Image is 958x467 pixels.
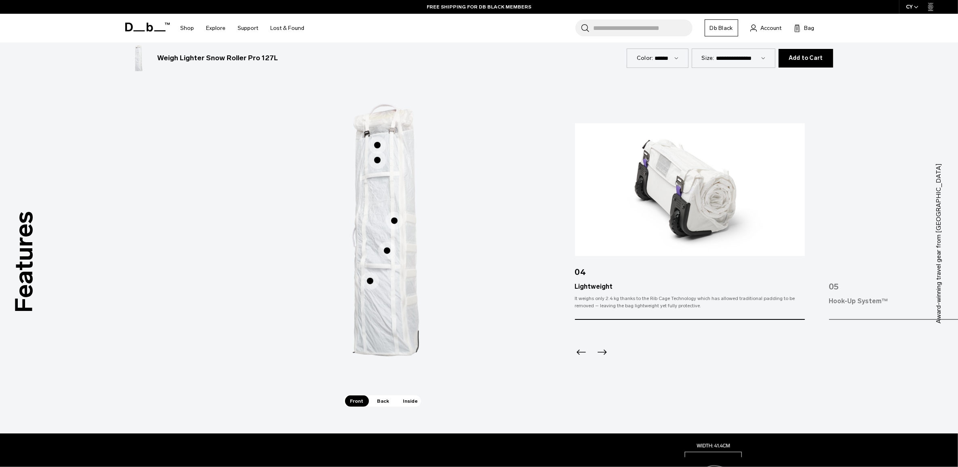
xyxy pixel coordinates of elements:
div: 4 / 5 [575,123,805,320]
a: Shop [181,14,194,42]
div: Lightweight [575,282,805,292]
nav: Main Navigation [175,14,311,42]
span: Account [761,24,782,32]
span: Bag [804,24,815,32]
h3: Weigh Lighter Snow Roller Pro 127L [158,53,278,63]
span: Back [372,395,395,407]
a: Lost & Found [271,14,305,42]
div: 04 [575,256,805,282]
span: Front [345,395,369,407]
div: 1 / 3 [261,80,503,395]
a: Explore [206,14,226,42]
h3: Features [6,211,43,313]
span: Add to Cart [789,55,823,61]
a: Db Black [705,19,738,36]
a: Account [750,23,782,33]
button: Add to Cart [779,49,833,68]
img: Weigh_Lighter_Snow_Roller_Pro_127L_1.png [125,45,151,71]
a: FREE SHIPPING FOR DB BLACK MEMBERS [427,3,531,11]
a: Support [238,14,259,42]
div: It weighs only 2.4 kg thanks to the Rib Cage Technology which has allowed traditional padding to ... [575,295,805,309]
label: Size: [702,54,714,62]
span: Inside [398,395,423,407]
div: Previous slide [575,346,586,363]
div: Next slide [596,346,606,363]
label: Color: [637,54,653,62]
button: Bag [794,23,815,33]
